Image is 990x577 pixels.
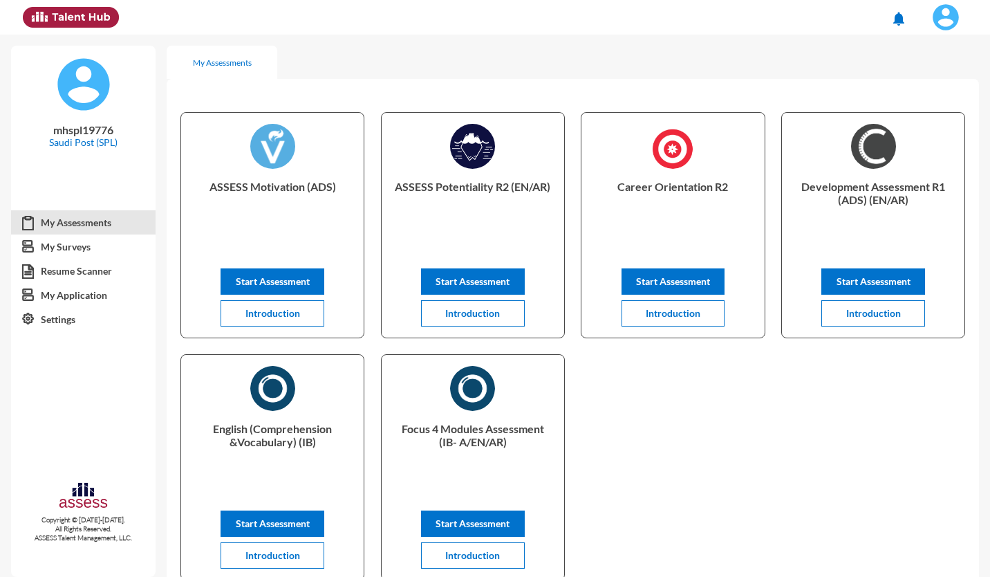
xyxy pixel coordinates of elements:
[192,180,353,235] p: ASSESS Motivation (ADS)
[651,124,695,174] img: Career_Orientation_R2_1725960277734
[421,542,525,569] button: Introduction
[622,300,725,327] button: Introduction
[837,275,910,287] span: Start Assessment
[11,210,156,235] a: My Assessments
[592,180,753,235] p: Career Orientation R2
[22,136,144,148] p: Saudi Post (SPL)
[450,124,495,169] img: ASSESS_Potentiality_R2_1725966368866
[11,307,156,332] a: Settings
[421,511,525,537] button: Start Assessment
[221,300,324,327] button: Introduction
[821,300,925,327] button: Introduction
[421,268,525,295] button: Start Assessment
[11,515,156,542] p: Copyright © [DATE]-[DATE]. All Rights Reserved. ASSESS Talent Management, LLC.
[622,268,725,295] button: Start Assessment
[11,259,156,284] a: Resume Scanner
[393,422,553,477] p: Focus 4 Modules Assessment (IB- A/EN/AR)
[821,268,925,295] button: Start Assessment
[236,275,310,287] span: Start Assessment
[821,275,925,287] a: Start Assessment
[221,542,324,569] button: Introduction
[236,518,310,529] span: Start Assessment
[851,124,896,169] img: AR)_1726044597422
[221,275,324,287] a: Start Assessment
[250,124,295,169] img: ASSESS_Motivation_(ADS)_1726044876717
[445,549,500,561] span: Introduction
[646,307,700,319] span: Introduction
[221,511,324,537] button: Start Assessment
[22,123,144,136] p: mhspl19776
[221,268,324,295] button: Start Assessment
[58,481,109,513] img: assesscompany-logo.png
[393,180,553,235] p: ASSESS Potentiality R2 (EN/AR)
[890,10,907,27] mat-icon: notifications
[636,275,710,287] span: Start Assessment
[245,307,300,319] span: Introduction
[421,518,525,529] a: Start Assessment
[793,180,953,235] p: Development Assessment R1 (ADS) (EN/AR)
[436,518,510,529] span: Start Assessment
[436,275,510,287] span: Start Assessment
[11,235,156,259] a: My Surveys
[56,57,111,112] img: default%20profile%20image.svg
[250,366,295,411] img: English_(Comprehension_&Vocabulary)_(IB)_1730317988001
[245,549,300,561] span: Introduction
[11,283,156,308] a: My Application
[421,300,525,327] button: Introduction
[192,422,353,477] p: English (Comprehension &Vocabulary) (IB)
[622,275,725,287] a: Start Assessment
[221,518,324,529] a: Start Assessment
[421,275,525,287] a: Start Assessment
[445,307,500,319] span: Introduction
[450,366,495,411] img: AR)_1730316400291
[193,57,252,68] div: My Assessments
[846,307,901,319] span: Introduction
